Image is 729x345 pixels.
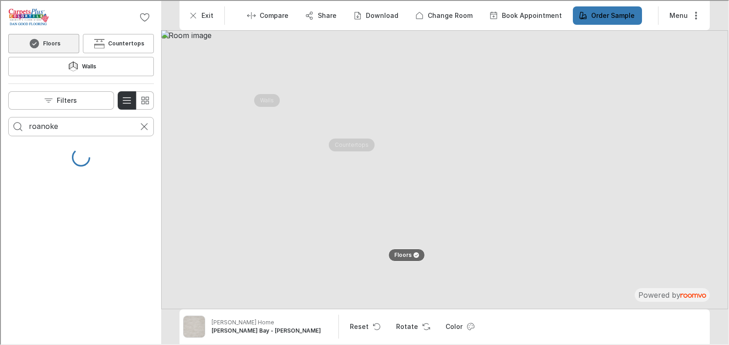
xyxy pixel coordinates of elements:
button: Walls [7,56,153,75]
button: Reset product [342,317,386,335]
button: Open the filters menu [7,90,113,109]
button: Countertops [82,33,153,52]
button: Switch to simple view [135,90,153,109]
img: roomvo_wordmark.svg [680,293,705,297]
button: Rotate Surface [388,317,435,335]
a: Go to Dan Good Flooring's website. [7,7,49,26]
button: Change Room [408,6,479,24]
button: Search for products [8,117,26,135]
button: Cancel search [134,117,152,135]
img: Colter Bay [183,315,204,336]
button: Enter compare mode [240,6,295,24]
button: Download [347,6,405,24]
h6: Floors [42,39,60,47]
p: Filters [56,95,76,104]
img: Logo representing Dan Good Flooring. [7,7,49,26]
button: More actions [661,6,705,24]
div: The visualizer is powered by Roomvo. [637,289,705,299]
button: Order Sample [572,6,641,24]
input: Enter products to search for [28,118,132,133]
p: Order Sample [590,10,634,19]
img: Room image [160,29,727,308]
div: Product List Mode Selector [117,90,153,109]
button: Floors [7,33,78,52]
button: Exit [182,6,220,24]
h6: Countertops [107,39,143,47]
p: Floors [393,250,411,258]
p: [PERSON_NAME] Home [211,317,273,326]
p: Compare [259,10,288,19]
button: Open color dialog [437,317,480,335]
button: Show details for Colter Bay [208,315,323,337]
p: Exit [201,10,212,19]
p: Share [317,10,336,19]
button: Book Appointment [483,6,568,24]
button: Switch to detail view [117,90,135,109]
p: Book Appointment [501,10,561,19]
p: Download [365,10,397,19]
p: Change Room [427,10,472,19]
h6: Colter Bay - Fleck [211,326,320,334]
button: No favorites [135,7,153,26]
button: Floors [387,248,424,261]
p: Powered by [637,289,705,299]
button: Share [299,6,343,24]
h6: Walls [81,61,95,70]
